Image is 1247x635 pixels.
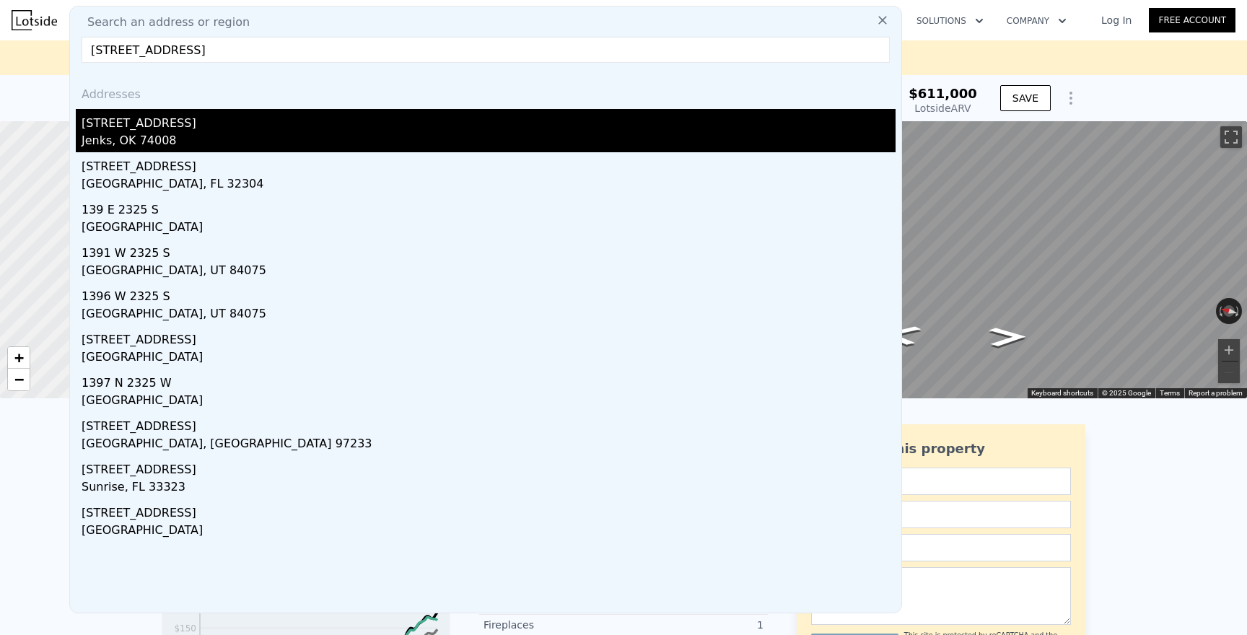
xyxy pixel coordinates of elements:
input: Phone [811,534,1071,561]
span: − [14,370,24,388]
div: Addresses [76,74,896,109]
div: Lotside ARV [909,101,977,115]
div: Sunrise, FL 33323 [82,478,896,499]
button: Keyboard shortcuts [1031,388,1093,398]
img: Lotside [12,10,57,30]
span: + [14,349,24,367]
div: 1391 W 2325 S [82,239,896,262]
button: Zoom out [1218,362,1240,383]
div: [GEOGRAPHIC_DATA], UT 84075 [82,305,896,325]
input: Name [811,468,1071,495]
div: [STREET_ADDRESS] [82,325,896,349]
div: [STREET_ADDRESS] [82,455,896,478]
div: Fireplaces [484,618,623,632]
a: Report a problem [1189,389,1243,397]
div: Jenks, OK 74008 [82,132,896,152]
div: [STREET_ADDRESS] [82,109,896,132]
div: Ask about this property [811,439,1071,459]
button: Reset the view [1215,302,1243,320]
div: [STREET_ADDRESS] [82,499,896,522]
div: [GEOGRAPHIC_DATA] [82,349,896,369]
div: [STREET_ADDRESS] [82,152,896,175]
span: Search an address or region [76,14,250,31]
button: Company [995,8,1078,34]
div: Street View [660,121,1247,398]
span: © 2025 Google [1102,389,1151,397]
button: Toggle fullscreen view [1220,126,1242,148]
button: Solutions [905,8,995,34]
div: [GEOGRAPHIC_DATA], UT 84075 [82,262,896,282]
div: 139 E 2325 S [82,196,896,219]
a: Free Account [1149,8,1235,32]
div: 1 [623,618,763,632]
button: SAVE [1000,85,1051,111]
a: Zoom in [8,347,30,369]
a: Zoom out [8,369,30,390]
button: Show Options [1056,84,1085,113]
div: [STREET_ADDRESS] [82,412,896,435]
path: Go South, E 127th Ct S [973,323,1042,351]
div: 1396 W 2325 S [82,282,896,305]
span: $611,000 [909,86,977,101]
button: Zoom in [1218,339,1240,361]
div: [GEOGRAPHIC_DATA] [82,392,896,412]
button: Rotate counterclockwise [1216,298,1224,324]
a: Terms (opens in new tab) [1160,389,1180,397]
div: 1397 N 2325 W [82,369,896,392]
input: Enter an address, city, region, neighborhood or zip code [82,37,890,63]
div: [GEOGRAPHIC_DATA] [82,522,896,542]
input: Email [811,501,1071,528]
tspan: $150 [174,623,196,634]
div: Map [660,121,1247,398]
div: [GEOGRAPHIC_DATA] [82,219,896,239]
button: Rotate clockwise [1235,298,1243,324]
div: [GEOGRAPHIC_DATA], FL 32304 [82,175,896,196]
div: [GEOGRAPHIC_DATA], [GEOGRAPHIC_DATA] 97233 [82,435,896,455]
a: Log In [1084,13,1149,27]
